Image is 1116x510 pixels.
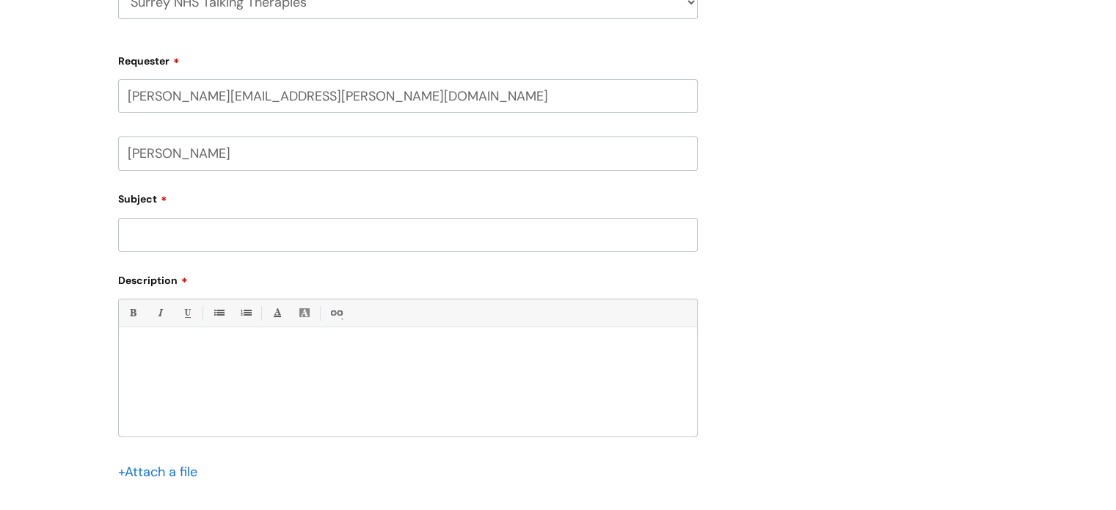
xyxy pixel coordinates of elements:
label: Description [118,269,698,287]
a: Font Color [268,304,286,322]
a: Underline(Ctrl-U) [178,304,196,322]
label: Subject [118,188,698,205]
a: 1. Ordered List (Ctrl-Shift-8) [236,304,255,322]
div: Attach a file [118,460,206,484]
a: Link [327,304,345,322]
input: Email [118,79,698,113]
a: • Unordered List (Ctrl-Shift-7) [209,304,227,322]
a: Back Color [295,304,313,322]
a: Italic (Ctrl-I) [150,304,169,322]
label: Requester [118,50,698,68]
input: Your Name [118,136,698,170]
a: Bold (Ctrl-B) [123,304,142,322]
